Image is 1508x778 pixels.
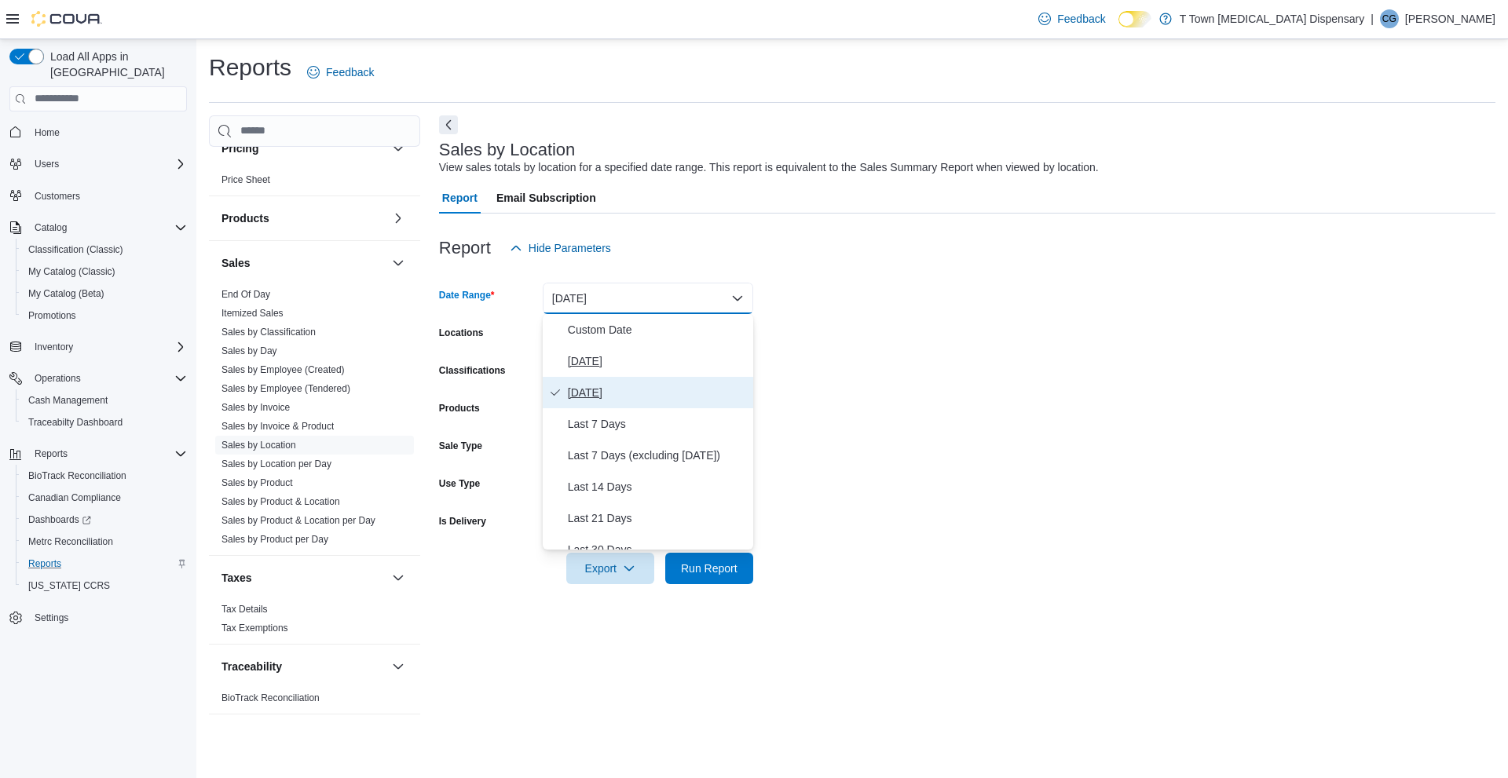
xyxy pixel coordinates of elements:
a: Promotions [22,306,82,325]
button: Promotions [16,305,193,327]
button: Inventory [3,336,193,358]
span: [DATE] [568,352,747,371]
span: Catalog [28,218,187,237]
button: Export [566,553,654,584]
span: Custom Date [568,320,747,339]
button: Cash Management [16,389,193,411]
span: Hide Parameters [529,240,611,256]
a: Canadian Compliance [22,488,127,507]
span: Feedback [1057,11,1105,27]
img: Cova [31,11,102,27]
span: Feedback [326,64,374,80]
span: My Catalog (Beta) [22,284,187,303]
button: Users [3,153,193,175]
a: Sales by Invoice [221,402,290,413]
button: Reports [28,444,74,463]
button: Products [221,210,386,226]
div: Pricing [209,170,420,195]
span: My Catalog (Classic) [22,262,187,281]
span: CG [1382,9,1396,28]
p: T Town [MEDICAL_DATA] Dispensary [1180,9,1364,28]
button: BioTrack Reconciliation [16,465,193,487]
input: Dark Mode [1118,11,1151,27]
a: Metrc Reconciliation [22,532,119,551]
span: Sales by Employee (Created) [221,363,345,376]
span: Users [28,155,187,173]
button: Next [439,115,458,134]
button: Classification (Classic) [16,239,193,261]
a: Itemized Sales [221,308,284,319]
span: Home [35,126,60,139]
span: Canadian Compliance [22,488,187,507]
span: Home [28,122,187,142]
span: BioTrack Reconciliation [22,466,187,485]
button: Catalog [3,217,193,239]
span: Traceabilty Dashboard [22,413,187,432]
span: Settings [35,612,68,624]
button: Traceability [389,657,408,676]
span: BioTrack Reconciliation [28,469,126,482]
button: Reports [3,443,193,465]
a: Sales by Invoice & Product [221,421,334,432]
button: Inventory [28,338,79,356]
span: End Of Day [221,288,270,301]
a: Settings [28,608,75,627]
h3: Traceability [221,659,282,674]
a: Feedback [301,57,380,88]
span: Reports [28,444,187,463]
a: Sales by Product per Day [221,534,328,545]
label: Locations [439,327,484,339]
a: Sales by Product & Location [221,496,340,507]
span: Sales by Location per Day [221,458,331,470]
a: Customers [28,187,86,206]
span: Export [576,553,645,584]
a: Tax Exemptions [221,623,288,634]
button: Sales [221,255,386,271]
span: Cash Management [28,394,108,407]
span: My Catalog (Classic) [28,265,115,278]
a: Tax Details [221,604,268,615]
button: Customers [3,184,193,207]
span: Settings [28,608,187,627]
a: Sales by Employee (Tendered) [221,383,350,394]
span: Washington CCRS [22,576,187,595]
a: Sales by Location [221,440,296,451]
label: Date Range [439,289,495,301]
a: Traceabilty Dashboard [22,413,129,432]
div: View sales totals by location for a specified date range. This report is equivalent to the Sales ... [439,159,1099,176]
span: Sales by Day [221,345,277,357]
span: Users [35,158,59,170]
span: Sales by Location [221,439,296,451]
a: Sales by Day [221,345,277,356]
a: Home [28,123,66,142]
span: Classification (Classic) [22,240,187,259]
h3: Sales by Location [439,141,576,159]
span: Run Report [681,561,738,576]
div: Select listbox [543,314,753,550]
span: Operations [35,372,81,385]
a: My Catalog (Beta) [22,284,111,303]
span: Metrc Reconciliation [22,532,187,551]
button: Reports [16,553,193,575]
span: Sales by Employee (Tendered) [221,382,350,395]
label: Sale Type [439,440,482,452]
a: [US_STATE] CCRS [22,576,116,595]
span: Last 14 Days [568,477,747,496]
h3: Pricing [221,141,258,156]
a: Sales by Product [221,477,293,488]
button: [DATE] [543,283,753,314]
span: Reports [22,554,187,573]
span: [DATE] [568,383,747,402]
span: BioTrack Reconciliation [221,692,320,704]
label: Products [439,402,480,415]
button: [US_STATE] CCRS [16,575,193,597]
button: My Catalog (Beta) [16,283,193,305]
span: Tax Details [221,603,268,615]
span: Operations [28,369,187,388]
span: Dashboards [22,510,187,529]
button: Traceability [221,659,386,674]
button: Operations [3,367,193,389]
button: Taxes [389,568,408,587]
label: Is Delivery [439,515,486,528]
div: Traceability [209,689,420,714]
